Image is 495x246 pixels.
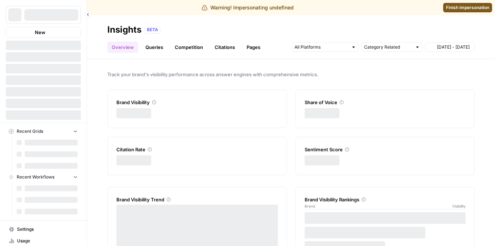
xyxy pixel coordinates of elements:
[17,174,54,180] span: Recent Workflows
[144,26,161,33] div: BETA
[17,128,43,135] span: Recent Grids
[17,226,78,233] span: Settings
[17,238,78,244] span: Usage
[116,99,278,106] div: Brand Visibility
[242,41,265,53] a: Pages
[170,41,207,53] a: Competition
[107,41,138,53] a: Overview
[6,172,81,183] button: Recent Workflows
[6,27,81,38] button: New
[305,196,466,203] div: Brand Visibility Rankings
[6,126,81,137] button: Recent Grids
[35,29,45,36] span: New
[425,42,475,52] button: [DATE] - [DATE]
[452,203,466,209] span: Visibility
[116,146,278,153] div: Citation Rate
[305,146,466,153] div: Sentiment Score
[107,24,141,36] div: Insights
[364,44,412,51] input: Category Related
[294,44,348,51] input: All Platforms
[202,4,294,11] div: Warning! Impersonating undefined
[141,41,168,53] a: Queries
[443,3,492,12] a: Finish impersonation
[6,224,81,235] a: Settings
[305,203,315,209] span: Brand
[107,71,475,78] span: Track your brand's visibility performance across answer engines with comprehensive metrics.
[437,44,470,50] span: [DATE] - [DATE]
[210,41,239,53] a: Citations
[116,196,278,203] div: Brand Visibility Trend
[305,99,466,106] div: Share of Voice
[446,4,489,11] span: Finish impersonation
